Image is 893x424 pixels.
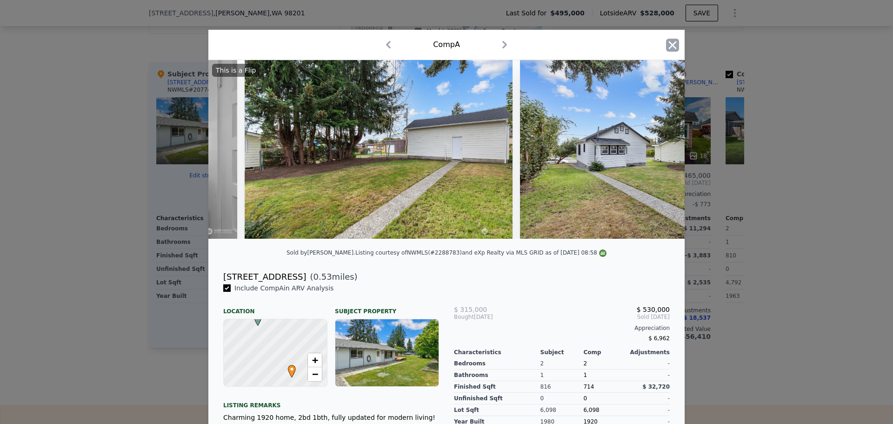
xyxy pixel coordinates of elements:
div: - [626,358,670,370]
div: 1 [540,370,584,381]
div: [STREET_ADDRESS] [223,270,306,283]
div: This is a Flip [212,64,260,77]
div: Listing remarks [223,394,439,409]
div: Comp [583,349,626,356]
div: Appreciation [454,324,670,332]
img: Property Img [245,60,513,239]
div: Characteristics [454,349,540,356]
div: Bathrooms [454,370,540,381]
div: Lot Sqft [454,404,540,416]
span: 2 [583,360,587,367]
div: Adjustments [626,349,670,356]
div: Unfinished Sqft [454,393,540,404]
div: Subject Property [335,300,439,315]
div: Location [223,300,327,315]
a: Zoom out [308,367,322,381]
span: Bought [454,313,474,321]
div: • [286,365,291,370]
div: [DATE] [454,313,526,321]
span: Include Comp A in ARV Analysis [231,284,337,292]
div: - [626,370,670,381]
div: 1 [583,370,626,381]
div: Bedrooms [454,358,540,370]
span: 6,098 [583,407,599,413]
div: 0 [540,393,584,404]
div: - [626,393,670,404]
div: 816 [540,381,584,393]
div: Finished Sqft [454,381,540,393]
div: Listing courtesy of NWMLS (#2288783) and eXp Realty via MLS GRID as of [DATE] 08:58 [355,249,606,256]
div: Comp A [433,39,460,50]
span: $ 530,000 [637,306,670,313]
div: 6,098 [540,404,584,416]
a: Zoom in [308,353,322,367]
span: ( miles) [306,270,357,283]
div: Sold by [PERSON_NAME] . [287,249,355,256]
img: Property Img [520,60,788,239]
div: Subject [540,349,584,356]
span: $ 315,000 [454,306,487,313]
span: • [286,362,298,376]
div: 2 [540,358,584,370]
div: - [626,404,670,416]
span: Sold [DATE] [526,313,670,321]
span: $ 6,962 [648,335,670,342]
span: − [312,368,318,380]
span: 714 [583,384,594,390]
span: + [312,354,318,366]
span: 0 [583,395,587,402]
span: $ 32,720 [642,384,670,390]
span: 0.53 [313,272,332,282]
img: NWMLS Logo [599,249,606,257]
